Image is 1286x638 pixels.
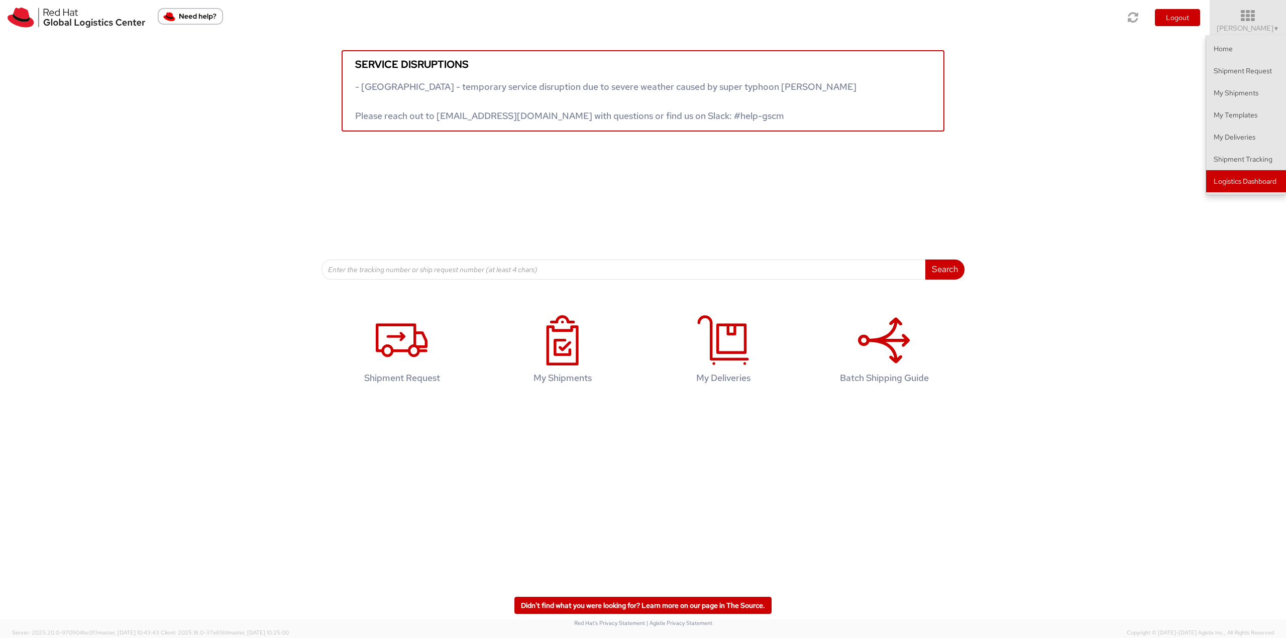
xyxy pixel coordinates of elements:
a: Red Hat's Privacy Statement [574,619,645,626]
a: My Shipments [1206,82,1286,104]
a: Home [1206,38,1286,60]
button: Logout [1155,9,1200,26]
a: My Deliveries [648,305,799,399]
span: master, [DATE] 10:25:00 [228,629,289,636]
button: Need help? [158,8,223,25]
span: [PERSON_NAME] [1217,24,1279,33]
a: Service disruptions - [GEOGRAPHIC_DATA] - temporary service disruption due to severe weather caus... [342,50,944,132]
h4: Shipment Request [337,373,467,383]
button: Search [925,260,964,280]
h4: Batch Shipping Guide [819,373,949,383]
a: | Agistix Privacy Statement [647,619,712,626]
span: Copyright © [DATE]-[DATE] Agistix Inc., All Rights Reserved [1127,629,1274,637]
a: Batch Shipping Guide [809,305,959,399]
a: My Templates [1206,104,1286,126]
span: ▼ [1273,25,1279,33]
a: My Deliveries [1206,126,1286,148]
a: Shipment Request [327,305,477,399]
a: My Shipments [487,305,638,399]
h4: My Deliveries [659,373,788,383]
h4: My Shipments [498,373,627,383]
span: - [GEOGRAPHIC_DATA] - temporary service disruption due to severe weather caused by super typhoon ... [355,81,856,121]
a: Didn't find what you were looking for? Learn more on our page in The Source. [514,597,772,614]
a: Logistics Dashboard [1206,170,1286,192]
span: master, [DATE] 10:43:43 [98,629,159,636]
a: Shipment Tracking [1206,148,1286,170]
input: Enter the tracking number or ship request number (at least 4 chars) [321,260,926,280]
span: Server: 2025.20.0-970904bc0f3 [12,629,159,636]
h5: Service disruptions [355,59,931,70]
a: Shipment Request [1206,60,1286,82]
img: rh-logistics-00dfa346123c4ec078e1.svg [8,8,145,28]
span: Client: 2025.18.0-37e85b1 [161,629,289,636]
